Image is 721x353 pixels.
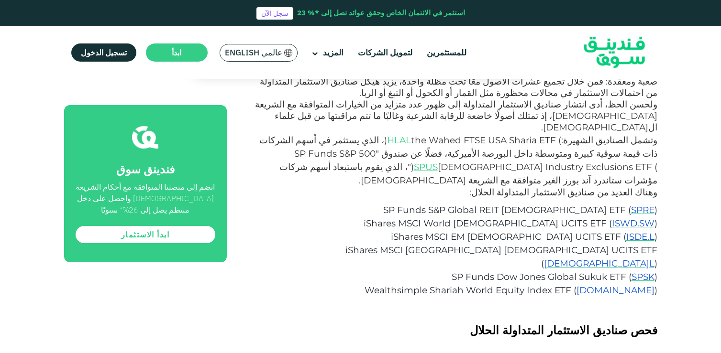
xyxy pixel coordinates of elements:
span: ولحسن الحظ، أدى انتشار صناديق الاستثمار المتداولة إلى ظهور عدد متزايد من الخيارات المتوافقة مع ال... [255,99,657,133]
img: SA Flag [284,49,293,57]
span: ) [654,204,657,215]
a: SPRE [631,204,654,215]
span: Wealthsimple Shariah World Equity Index ETF ( [365,285,577,296]
a: ISDE.L [626,231,654,242]
a: ISWD.SW [612,218,654,229]
span: فحص صناديق الاستثمار المتداولة الحلال [470,323,657,337]
span: iShares MSCI EM [DEMOGRAPHIC_DATA] UCITS ETF ( [391,231,626,242]
span: SP Funds Dow Jones Global Sukuk ETF ( [452,271,632,282]
a: HLAL [387,135,411,146]
span: the Wahed FTSE USA Sharia ETF ( [411,135,561,146]
span: ) [384,135,387,146]
div: استثمر في الائتمان الخاص وحقق عوائد تصل إلى *% 23 [297,8,465,19]
span: كمستثمر [DEMOGRAPHIC_DATA]، فإن ما يجعل صناديق الاستثمار المتداولة جذابة للغاية هو أيضًا ما يجعله... [255,64,657,98]
a: SPSK [632,271,654,282]
span: ابدأ [172,48,181,57]
span: المزيد [323,47,344,58]
span: iShares MSCI World [DEMOGRAPHIC_DATA] UCITS ETF ( [364,218,612,229]
a: ابدأ الاستثمار [76,226,215,243]
a: تسجيل الدخول [71,43,136,62]
span: ) [654,218,657,229]
a: للمستثمرين [424,45,469,61]
span: SP Funds S&P 500 [DEMOGRAPHIC_DATA] Industry Exclusions ETF ( [294,148,657,172]
span: وتشمل الصناديق الشهيرة: [561,135,657,146]
span: عالمي English [225,47,282,58]
img: fsicon [132,124,158,150]
span: "، الذي يقوم باستبعاد أسهم شركات مؤشرات ستاندرد آند بورز الغير متوافقة مع الشريعة [DEMOGRAPHIC_DA... [279,161,657,186]
span: ) [654,271,657,282]
span: ) [654,258,657,269]
span: SP Funds S&P Global REIT [DEMOGRAPHIC_DATA] ETF ( [383,204,631,215]
span: ، الذي يستثمر في أسهم الشركات ذات قيمة سوقية كبيرة ومتوسطة داخل البورصة الأميركية، فضلًا عن صندوق " [259,135,657,159]
span: iShares MSCI [GEOGRAPHIC_DATA] [DEMOGRAPHIC_DATA] UCITS ETF ( [345,245,657,269]
a: سجل الآن [256,7,293,20]
a: SPUS [414,161,438,172]
a: [DEMOGRAPHIC_DATA]L [544,258,654,269]
a: [DOMAIN_NAME] [577,285,654,296]
div: انضم إلى منصتنا المتوافقة مع أحكام الشريعة [DEMOGRAPHIC_DATA] واحصل على دخل منتظم يصل إلى 26%* سن... [76,181,215,215]
span: فندينق سوق [116,161,175,177]
span: ) [654,231,657,242]
img: Logo [567,29,661,77]
a: لتمويل الشركات [355,45,415,61]
span: ) [411,161,414,172]
span: ) [654,285,657,296]
span: وهناك العديد من صناديق الاستثمار المتداولة الحلال: [469,187,657,198]
span: تسجيل الدخول [81,48,127,57]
